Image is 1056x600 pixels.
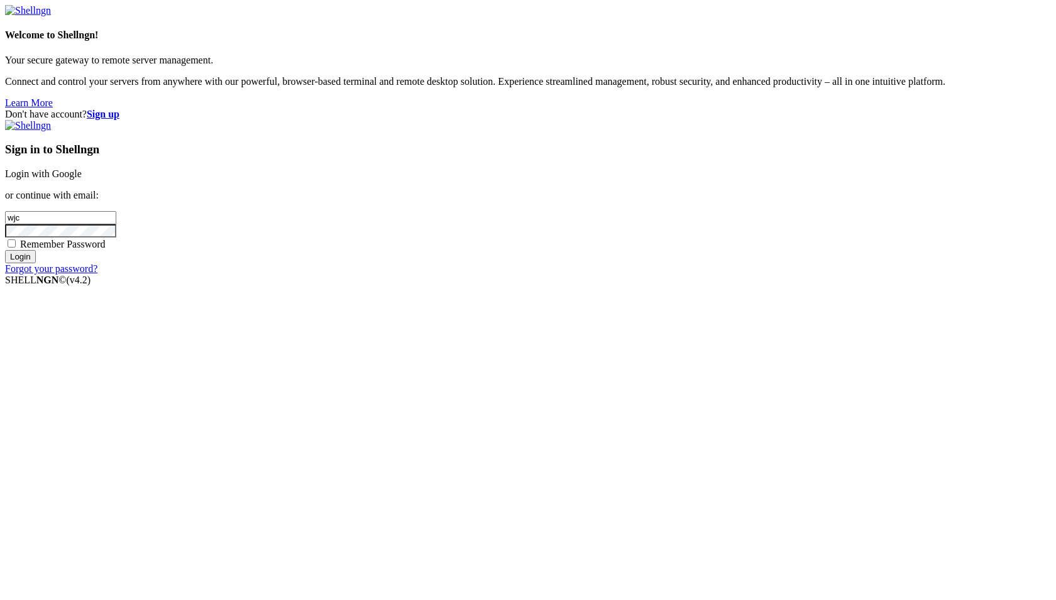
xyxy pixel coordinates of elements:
[67,275,91,285] span: 4.2.0
[5,55,1051,66] p: Your secure gateway to remote server management.
[5,190,1051,201] p: or continue with email:
[5,250,36,263] input: Login
[5,30,1051,41] h4: Welcome to Shellngn!
[20,239,106,249] span: Remember Password
[5,97,53,108] a: Learn More
[5,76,1051,87] p: Connect and control your servers from anywhere with our powerful, browser-based terminal and remo...
[5,211,116,224] input: Email address
[5,109,1051,120] div: Don't have account?
[5,5,51,16] img: Shellngn
[36,275,59,285] b: NGN
[5,120,51,131] img: Shellngn
[8,239,16,248] input: Remember Password
[5,168,82,179] a: Login with Google
[5,275,91,285] span: SHELL ©
[5,143,1051,156] h3: Sign in to Shellngn
[5,263,97,274] a: Forgot your password?
[87,109,119,119] a: Sign up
